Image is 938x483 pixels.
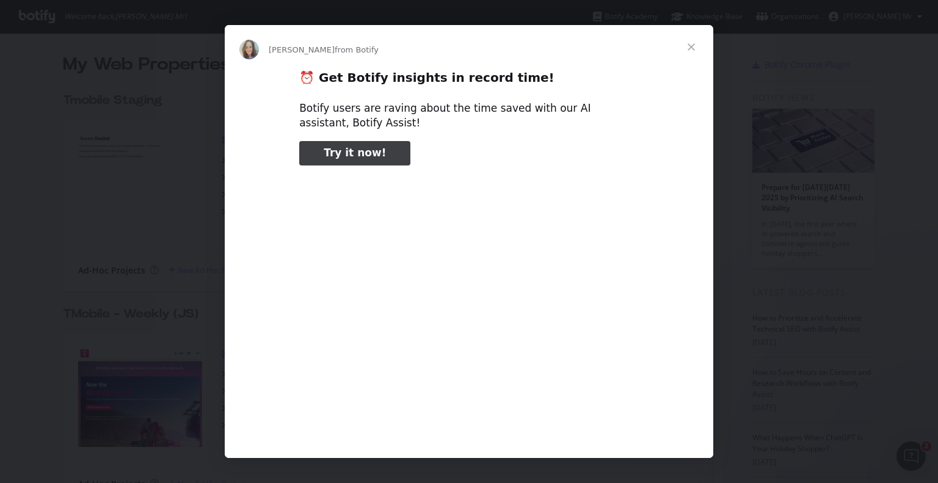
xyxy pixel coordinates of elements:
[299,141,410,165] a: Try it now!
[239,40,259,59] img: Profile image for Colleen
[324,147,386,159] span: Try it now!
[669,25,713,69] span: Close
[299,70,639,92] h2: ⏰ Get Botify insights in record time!
[299,101,639,131] div: Botify users are raving about the time saved with our AI assistant, Botify Assist!
[335,45,379,54] span: from Botify
[269,45,335,54] span: [PERSON_NAME]
[214,176,724,430] video: Play video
